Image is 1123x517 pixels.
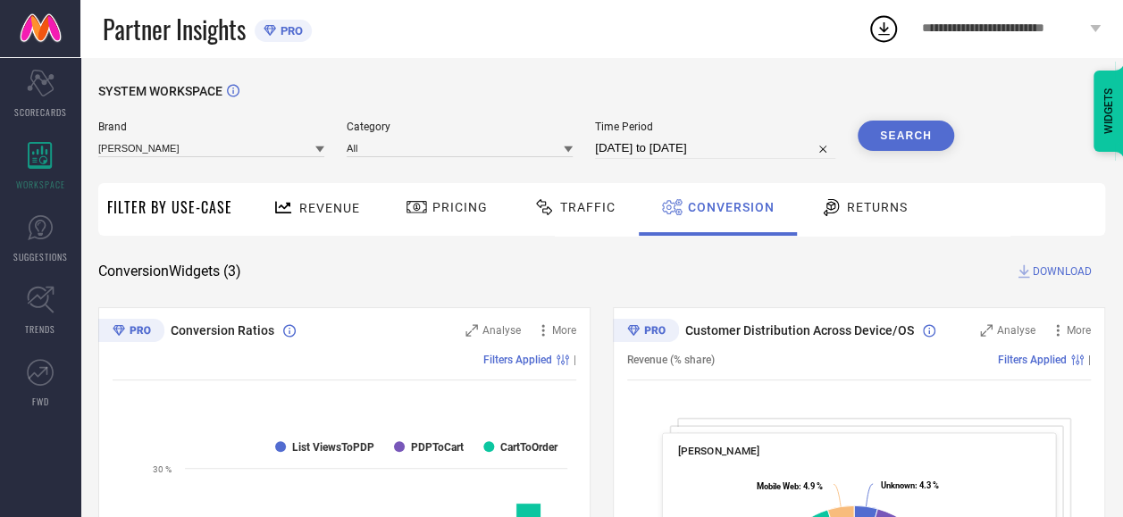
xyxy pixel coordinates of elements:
[276,24,303,38] span: PRO
[997,324,1035,337] span: Analyse
[153,464,172,474] text: 30 %
[14,105,67,119] span: SCORECARDS
[299,201,360,215] span: Revenue
[98,121,324,133] span: Brand
[16,178,65,191] span: WORKSPACE
[574,354,576,366] span: |
[292,441,374,454] text: List ViewsToPDP
[998,354,1067,366] span: Filters Applied
[482,324,521,337] span: Analyse
[465,324,478,337] svg: Zoom
[171,323,274,338] span: Conversion Ratios
[688,200,775,214] span: Conversion
[500,441,558,454] text: CartToOrder
[347,121,573,133] span: Category
[757,480,799,490] tspan: Mobile Web
[98,319,164,346] div: Premium
[980,324,993,337] svg: Zoom
[1033,263,1092,280] span: DOWNLOAD
[1088,354,1091,366] span: |
[847,200,908,214] span: Returns
[867,13,900,45] div: Open download list
[685,323,914,338] span: Customer Distribution Across Device/OS
[678,445,759,457] span: [PERSON_NAME]
[595,138,835,159] input: Select time period
[25,322,55,336] span: TRENDS
[1067,324,1091,337] span: More
[858,121,954,151] button: Search
[595,121,835,133] span: Time Period
[881,480,915,490] tspan: Unknown
[560,200,616,214] span: Traffic
[103,11,246,47] span: Partner Insights
[98,84,222,98] span: SYSTEM WORKSPACE
[32,395,49,408] span: FWD
[613,319,679,346] div: Premium
[483,354,552,366] span: Filters Applied
[881,480,939,490] text: : 4.3 %
[107,196,232,218] span: Filter By Use-Case
[627,354,715,366] span: Revenue (% share)
[13,250,68,263] span: SUGGESTIONS
[432,200,488,214] span: Pricing
[552,324,576,337] span: More
[411,441,464,454] text: PDPToCart
[757,480,823,490] text: : 4.9 %
[98,263,241,280] span: Conversion Widgets ( 3 )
